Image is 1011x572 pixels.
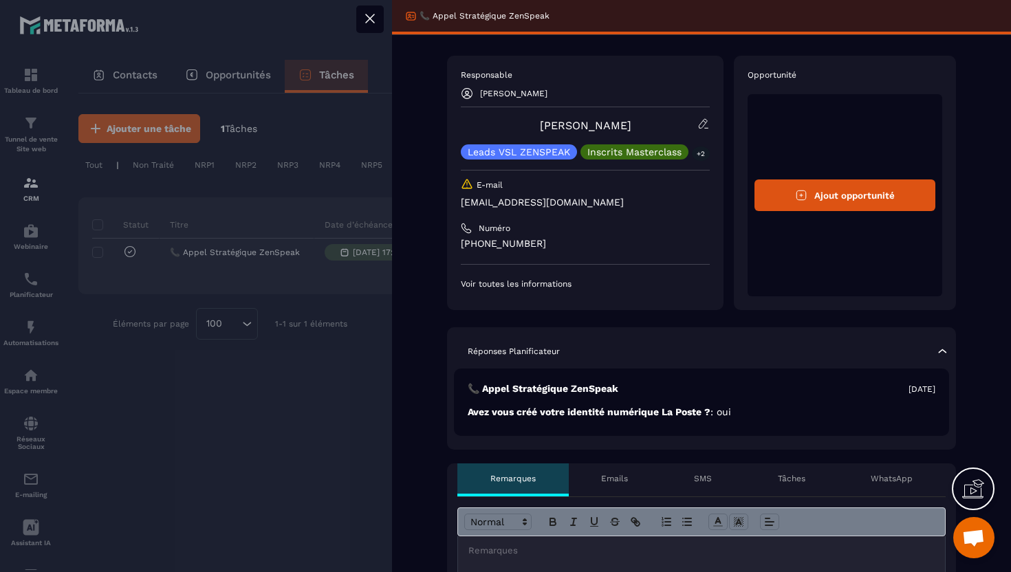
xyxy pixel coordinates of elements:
p: Réponses Planificateur [468,346,560,357]
p: Voir toutes les informations [461,278,710,289]
p: E-mail [477,179,503,190]
p: SMS [694,473,712,484]
p: Remarques [490,473,536,484]
p: [PERSON_NAME] [480,89,547,98]
a: [PERSON_NAME] [540,119,631,132]
p: [DATE] [909,384,935,395]
p: 📞 Appel Stratégique ZenSpeak [420,10,550,21]
p: Inscrits Masterclass [587,147,682,157]
p: Avez vous créé votre identité numérique La Poste ? [468,406,935,419]
p: [PHONE_NUMBER] [461,237,710,250]
p: Leads VSL ZENSPEAK [468,147,570,157]
button: Ajout opportunité [754,179,935,211]
p: Tâches [778,473,805,484]
p: Opportunité [748,69,942,80]
p: WhatsApp [871,473,913,484]
p: Responsable [461,69,710,80]
p: 📞 Appel Stratégique ZenSpeak [468,382,618,395]
span: : oui [710,406,731,417]
div: Ouvrir le chat [953,517,994,558]
p: [EMAIL_ADDRESS][DOMAIN_NAME] [461,196,710,209]
p: +2 [692,146,710,161]
p: Numéro [479,223,510,234]
p: Emails [601,473,628,484]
